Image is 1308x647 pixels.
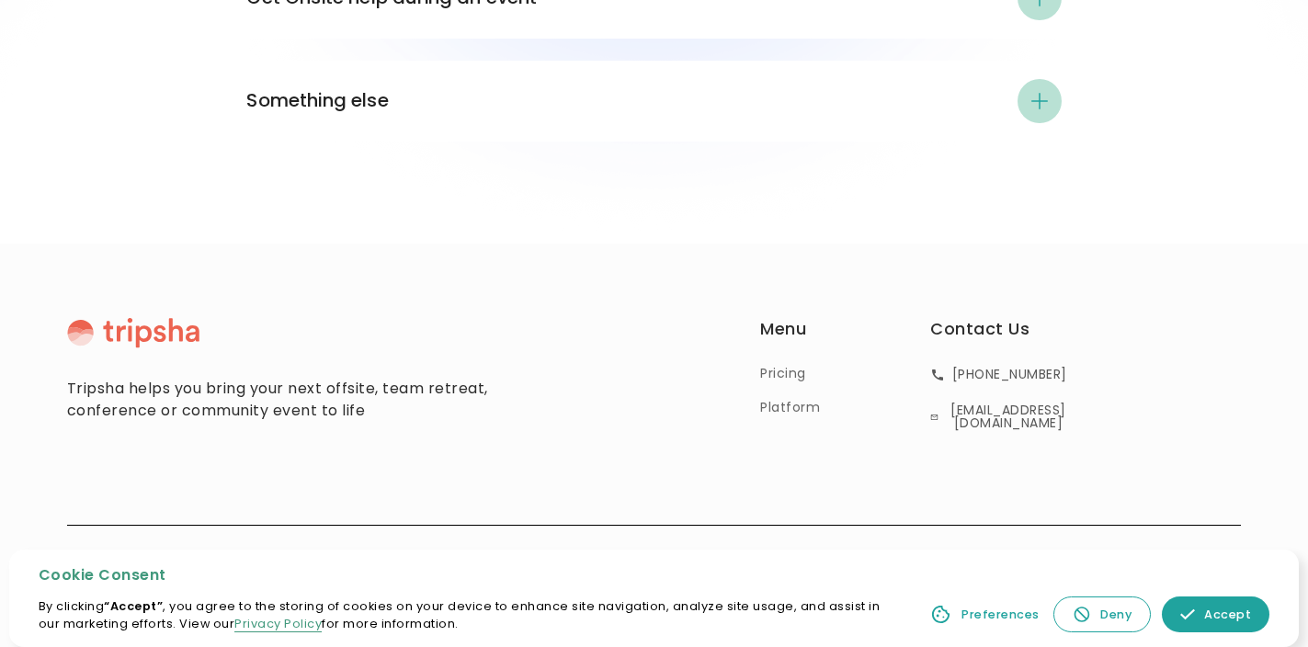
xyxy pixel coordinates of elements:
strong: “Accept” [104,598,163,614]
div: [EMAIL_ADDRESS][DOMAIN_NAME] [946,404,1071,430]
div: Deny [1100,606,1132,623]
div: Something else [246,79,1061,123]
a: Accept [1162,596,1269,632]
img: allow icon [1180,607,1195,622]
a: [PHONE_NUMBER] [930,364,1067,386]
div: Something else [246,87,388,115]
a: Platform [760,398,820,417]
a: Preferences [927,596,1042,632]
div: Menu [760,317,806,349]
a: Deny [1053,596,1151,632]
div: Cookie Consent [39,564,897,586]
div: Contact Us [930,317,1029,349]
div: Tripsha helps you bring your next offsite, team retreat, conference or community event to life [67,378,507,422]
img: Tripsha Logo [67,317,199,348]
div: Accept [1204,606,1251,623]
div: [PHONE_NUMBER] [952,369,1067,381]
a: Pricing [760,364,806,383]
p: By clicking , you agree to the storing of cookies on your device to enhance site navigation, anal... [39,597,897,632]
div: Preferences [961,606,1040,623]
a: Privacy Policy [234,616,322,632]
a: [EMAIL_ADDRESS][DOMAIN_NAME] [930,401,1071,434]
